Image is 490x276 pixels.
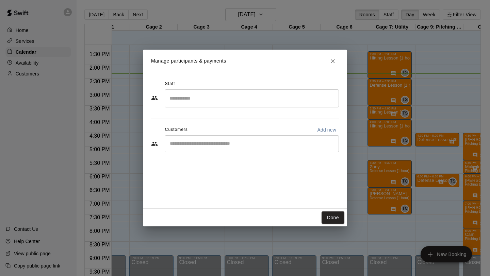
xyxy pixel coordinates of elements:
button: Done [322,211,344,224]
svg: Customers [151,140,158,147]
span: Staff [165,79,175,89]
svg: Staff [151,94,158,101]
button: Add new [314,124,339,135]
button: Close [327,55,339,67]
p: Manage participants & payments [151,57,226,65]
p: Add new [317,126,336,133]
div: Search staff [165,89,339,107]
span: Customers [165,124,188,135]
div: Start typing to search customers... [165,135,339,152]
